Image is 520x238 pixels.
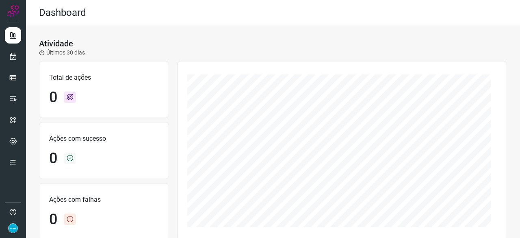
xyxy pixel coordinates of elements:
[49,89,57,106] h1: 0
[39,48,85,57] p: Últimos 30 dias
[49,73,159,83] p: Total de ações
[7,5,19,17] img: Logo
[39,7,86,19] h2: Dashboard
[49,150,57,167] h1: 0
[49,134,159,144] p: Ações com sucesso
[39,39,73,48] h3: Atividade
[49,211,57,228] h1: 0
[8,223,18,233] img: 4352b08165ebb499c4ac5b335522ff74.png
[49,195,159,205] p: Ações com falhas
